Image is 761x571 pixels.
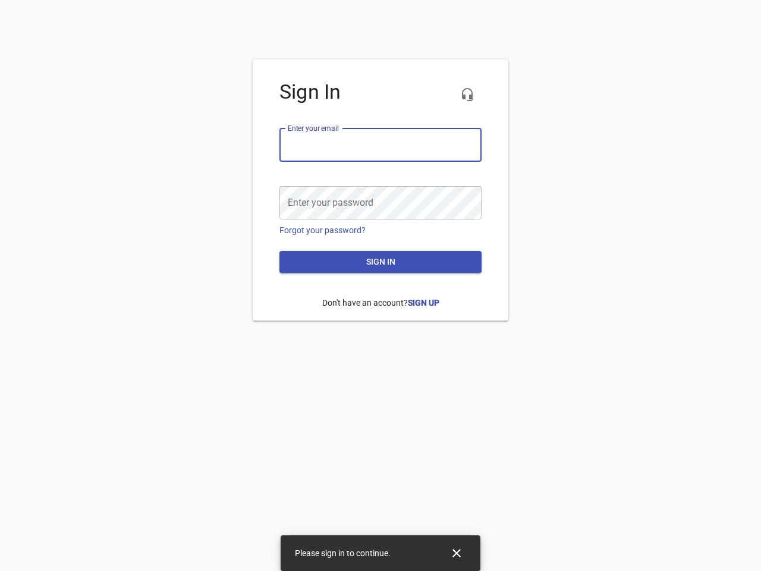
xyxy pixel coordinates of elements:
[289,255,472,269] span: Sign in
[279,80,482,104] h4: Sign In
[295,548,391,558] span: Please sign in to continue.
[501,134,752,562] iframe: Chat
[408,298,439,308] a: Sign Up
[279,288,482,318] p: Don't have an account?
[279,251,482,273] button: Sign in
[442,539,471,567] button: Close
[279,225,366,235] a: Forgot your password?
